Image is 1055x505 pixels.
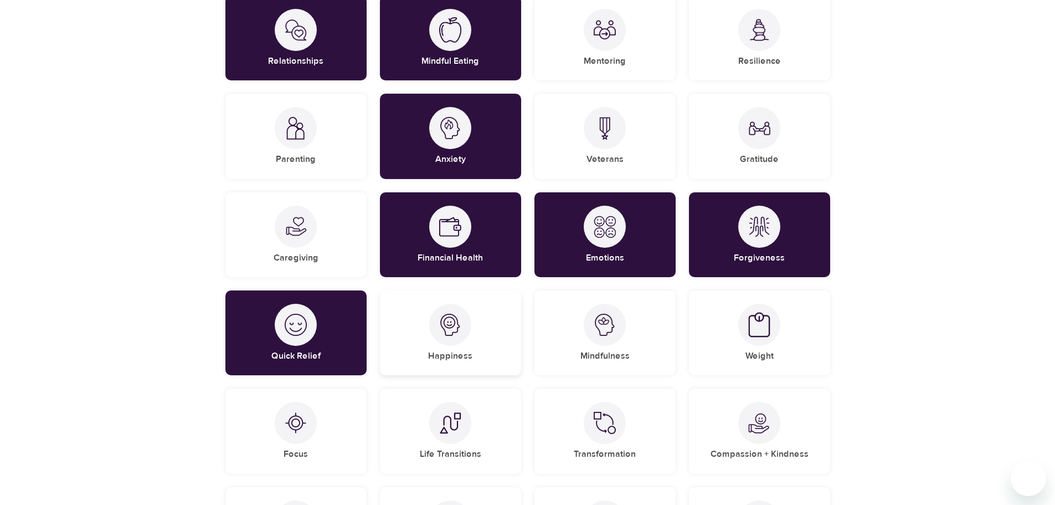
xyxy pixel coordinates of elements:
h5: Focus [284,448,308,460]
h5: Quick Relief [271,350,321,362]
img: Mindfulness [594,314,616,336]
img: Compassion + Kindness [748,412,770,434]
div: Life TransitionsLife Transitions [380,389,521,473]
img: Emotions [594,216,616,238]
img: Gratitude [748,117,770,139]
img: Quick Relief [285,314,307,336]
h5: Emotions [586,252,624,264]
img: Mentoring [594,19,616,41]
h5: Veterans [586,154,624,165]
div: CaregivingCaregiving [225,192,367,277]
img: Resilience [748,19,770,42]
img: Parenting [285,117,307,140]
div: GratitudeGratitude [689,94,830,178]
img: Focus [285,412,307,434]
h5: Resilience [738,55,781,67]
iframe: Button to launch messaging window [1011,461,1046,496]
img: Caregiving [285,216,307,238]
div: HappinessHappiness [380,290,521,375]
div: FocusFocus [225,389,367,473]
img: Forgiveness [748,216,770,238]
h5: Happiness [428,350,472,362]
h5: Parenting [276,154,316,165]
h5: Life Transitions [420,448,481,460]
div: ParentingParenting [225,94,367,178]
h5: Compassion + Kindness [711,448,809,460]
h5: Weight [745,350,774,362]
img: Financial Health [439,216,461,238]
div: Financial HealthFinancial Health [380,192,521,277]
img: Transformation [594,412,616,434]
div: TransformationTransformation [534,389,676,473]
h5: Mindfulness [580,350,630,362]
div: AnxietyAnxiety [380,94,521,178]
div: Compassion + KindnessCompassion + Kindness [689,389,830,473]
div: VeteransVeterans [534,94,676,178]
h5: Anxiety [435,154,466,165]
img: Anxiety [439,117,461,139]
img: Weight [748,312,770,338]
div: MindfulnessMindfulness [534,290,676,375]
h5: Gratitude [740,154,779,165]
img: Mindful Eating [439,17,461,43]
h5: Caregiving [274,252,318,264]
h5: Forgiveness [734,252,785,264]
div: EmotionsEmotions [534,192,676,277]
h5: Mindful Eating [421,55,479,67]
img: Life Transitions [439,412,461,434]
div: Quick ReliefQuick Relief [225,290,367,375]
div: ForgivenessForgiveness [689,192,830,277]
h5: Transformation [574,448,636,460]
img: Happiness [439,314,461,336]
h5: Financial Health [418,252,483,264]
h5: Mentoring [584,55,626,67]
div: WeightWeight [689,290,830,375]
img: Veterans [594,117,616,140]
h5: Relationships [268,55,323,67]
img: Relationships [285,19,307,41]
